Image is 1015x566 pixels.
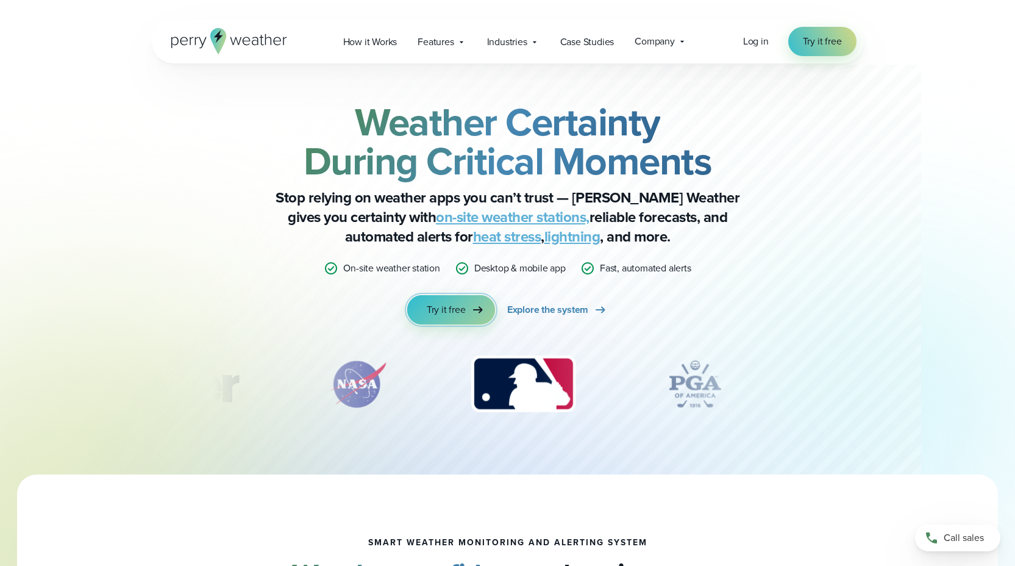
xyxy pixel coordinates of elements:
a: How it Works [333,29,408,54]
span: Industries [487,35,527,49]
div: 4 of 12 [646,354,744,415]
span: Explore the system [507,303,588,317]
div: 1 of 12 [83,354,256,415]
img: DPR-Construction.svg [802,354,900,415]
div: 5 of 12 [802,354,900,415]
span: Features [418,35,454,49]
a: Case Studies [550,29,625,54]
img: NASA.svg [315,354,401,415]
p: Fast, automated alerts [600,261,691,276]
span: Case Studies [560,35,614,49]
a: Try it free [788,27,857,56]
span: Try it free [803,34,842,49]
span: Call sales [944,531,984,545]
span: Log in [743,34,769,48]
a: Try it free [407,295,495,324]
span: Company [635,34,675,49]
p: Desktop & mobile app [474,261,566,276]
div: 3 of 12 [459,354,588,415]
a: on-site weather stations, [436,206,589,228]
span: Try it free [427,303,466,317]
p: On-site weather station [343,261,440,276]
div: slideshow [213,354,803,421]
img: PGA.svg [646,354,744,415]
h1: smart weather monitoring and alerting system [368,538,647,548]
a: Call sales [915,525,1000,551]
img: MLB.svg [459,354,588,415]
a: lightning [544,226,600,248]
strong: Weather Certainty During Critical Moments [304,93,712,190]
a: heat stress [473,226,541,248]
span: How it Works [343,35,397,49]
p: Stop relying on weather apps you can’t trust — [PERSON_NAME] Weather gives you certainty with rel... [264,188,752,246]
a: Explore the system [507,295,608,324]
div: 2 of 12 [315,354,401,415]
img: Turner-Construction_1.svg [83,354,256,415]
a: Log in [743,34,769,49]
